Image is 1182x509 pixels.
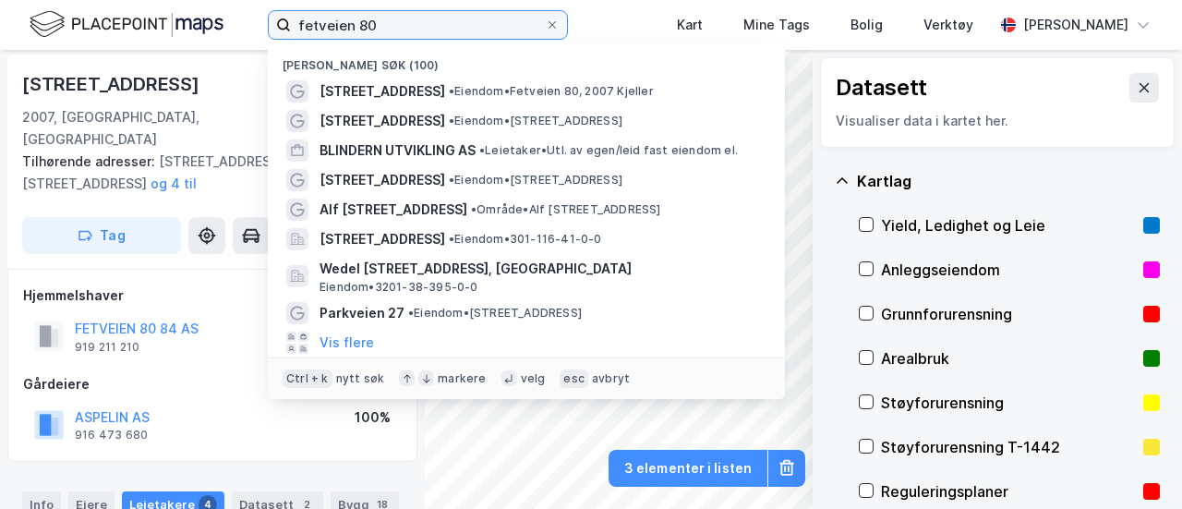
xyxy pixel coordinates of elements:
[320,110,445,132] span: [STREET_ADDRESS]
[1023,14,1128,36] div: [PERSON_NAME]
[449,232,602,247] span: Eiendom • 301-116-41-0-0
[320,332,374,354] button: Vis flere
[22,217,181,254] button: Tag
[923,14,973,36] div: Verktøy
[471,202,476,216] span: •
[283,370,332,388] div: Ctrl + k
[881,259,1136,281] div: Anleggseiendom
[677,14,703,36] div: Kart
[881,436,1136,458] div: Støyforurensning T-1442
[471,202,661,217] span: Område • Alf [STREET_ADDRESS]
[22,69,203,99] div: [STREET_ADDRESS]
[449,173,622,188] span: Eiendom • [STREET_ADDRESS]
[291,11,545,39] input: Søk på adresse, matrikkel, gårdeiere, leietakere eller personer
[320,302,404,324] span: Parkveien 27
[1090,420,1182,509] iframe: Chat Widget
[449,173,454,187] span: •
[320,169,445,191] span: [STREET_ADDRESS]
[320,228,445,250] span: [STREET_ADDRESS]
[560,370,588,388] div: esc
[449,114,622,128] span: Eiendom • [STREET_ADDRESS]
[268,43,785,77] div: [PERSON_NAME] søk (100)
[23,373,402,395] div: Gårdeiere
[881,392,1136,414] div: Støyforurensning
[75,428,148,442] div: 916 473 680
[857,170,1160,192] div: Kartlag
[30,8,223,41] img: logo.f888ab2527a4732fd821a326f86c7f29.svg
[320,280,478,295] span: Eiendom • 3201-38-395-0-0
[479,143,485,157] span: •
[449,114,454,127] span: •
[408,306,582,321] span: Eiendom • [STREET_ADDRESS]
[836,73,927,103] div: Datasett
[881,303,1136,325] div: Grunnforurensning
[881,214,1136,236] div: Yield, Ledighet og Leie
[881,347,1136,370] div: Arealbruk
[449,84,654,99] span: Eiendom • Fetveien 80, 2007 Kjeller
[881,480,1136,503] div: Reguleringsplaner
[320,80,445,103] span: [STREET_ADDRESS]
[320,199,467,221] span: Alf [STREET_ADDRESS]
[320,258,763,280] span: Wedel [STREET_ADDRESS], [GEOGRAPHIC_DATA]
[22,153,159,169] span: Tilhørende adresser:
[592,371,630,386] div: avbryt
[75,340,139,355] div: 919 211 210
[438,371,486,386] div: markere
[320,139,476,162] span: BLINDERN UTVIKLING AS
[743,14,810,36] div: Mine Tags
[22,106,299,151] div: 2007, [GEOGRAPHIC_DATA], [GEOGRAPHIC_DATA]
[479,143,738,158] span: Leietaker • Utl. av egen/leid fast eiendom el.
[521,371,546,386] div: velg
[408,306,414,320] span: •
[449,84,454,98] span: •
[355,406,391,429] div: 100%
[23,285,402,307] div: Hjemmelshaver
[609,450,767,487] button: 3 elementer i listen
[22,151,388,195] div: [STREET_ADDRESS], [STREET_ADDRESS]
[836,110,1159,132] div: Visualiser data i kartet her.
[850,14,883,36] div: Bolig
[449,232,454,246] span: •
[336,371,385,386] div: nytt søk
